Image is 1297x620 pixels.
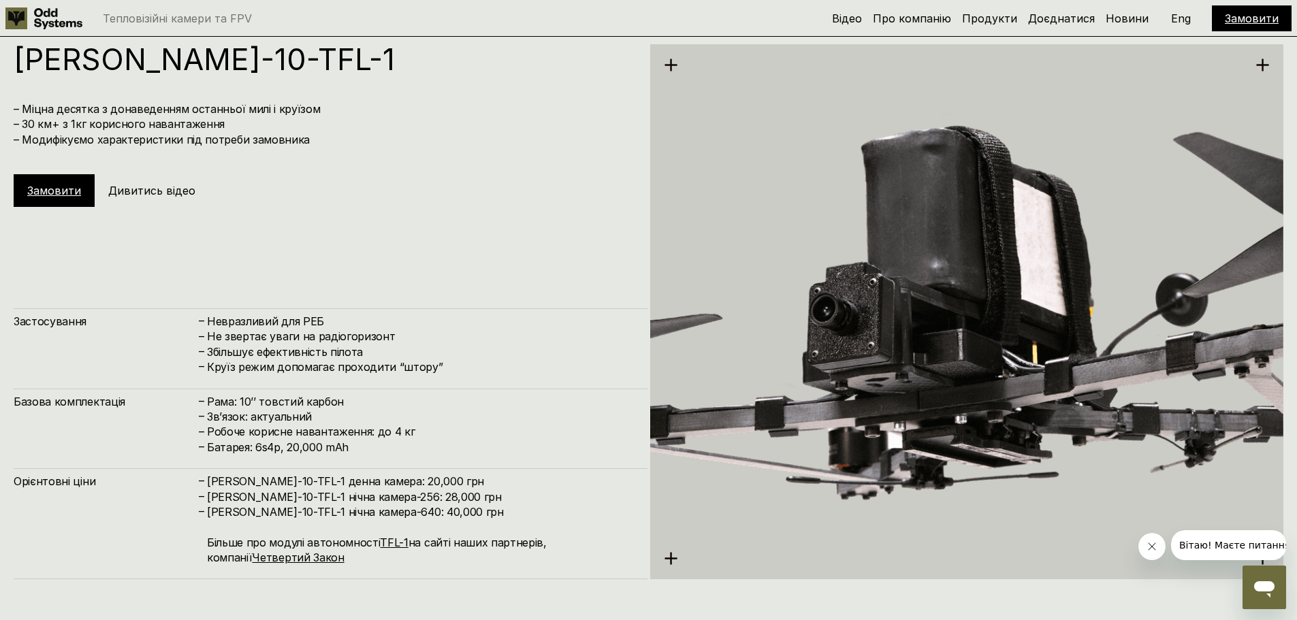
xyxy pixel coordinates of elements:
h4: – [199,473,204,488]
span: Вітаю! Маєте питання? [8,10,125,20]
h4: Орієнтовні ціни [14,474,197,489]
iframe: Кнопка запуска окна обмена сообщениями [1243,566,1286,609]
a: TFL-1 [380,536,408,549]
iframe: Закрыть сообщение [1138,533,1166,560]
h5: Дивитись відео [108,183,195,198]
h4: – Міцна десятка з донаведенням останньої милі і круїзом – 30 км+ з 1кг корисного навантаження – М... [14,101,634,147]
h4: – [199,313,204,328]
h4: – [199,344,204,359]
h4: [PERSON_NAME]-10-TFL-1 нічна камера-256: 28,000 грн [207,489,634,504]
h4: Застосування [14,314,197,329]
h1: [PERSON_NAME]-10-TFL-1 [14,44,634,74]
h4: Не звертає уваги на радіогоризонт [207,329,634,344]
a: Відео [832,12,862,25]
h4: – [199,489,204,504]
h4: Робоче корисне навантаження: до 4 кг [207,424,634,439]
h4: Зв’язок: актуальний [207,409,634,424]
h4: [PERSON_NAME]-10-TFL-1 нічна камера-640: 40,000 грн Більше про модулі автономності на сайті наших... [207,504,634,566]
a: Про компанію [873,12,951,25]
h4: Збільшує ефективність пілота [207,344,634,359]
a: Доєднатися [1028,12,1095,25]
h4: – [199,359,204,374]
h4: [PERSON_NAME]-10-TFL-1 денна камера: 20,000 грн [207,474,634,489]
h4: Невразливий для РЕБ [207,314,634,329]
h4: Батарея: 6s4p, 20,000 mAh [207,440,634,455]
h4: – [199,408,204,423]
a: Четвертий Закон [252,551,344,564]
a: Замовити [27,184,81,197]
h4: Круїз режим допомагає проходити “штору” [207,359,634,374]
a: Продукти [962,12,1017,25]
p: Eng [1171,13,1191,24]
h4: Рама: 10’’ товстий карбон [207,394,634,409]
a: Замовити [1225,12,1279,25]
iframe: Сообщение от компании [1171,530,1286,560]
h4: – [199,504,204,519]
h4: – [199,393,204,408]
h4: – [199,423,204,438]
h4: – [199,439,204,454]
p: Тепловізійні камери та FPV [103,13,252,24]
a: Новини [1106,12,1149,25]
h4: – [199,328,204,343]
h4: Базова комплектація [14,394,197,409]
